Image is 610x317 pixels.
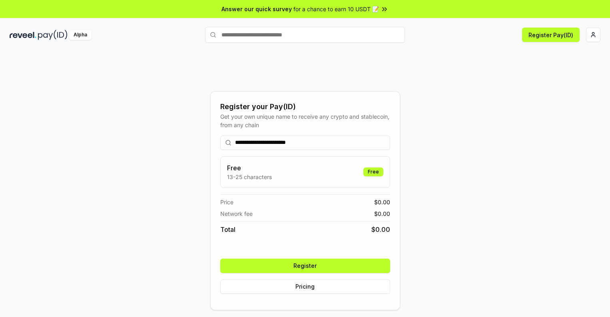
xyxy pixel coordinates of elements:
[363,167,383,176] div: Free
[227,173,272,181] p: 13-25 characters
[220,112,390,129] div: Get your own unique name to receive any crypto and stablecoin, from any chain
[220,279,390,294] button: Pricing
[374,198,390,206] span: $ 0.00
[10,30,36,40] img: reveel_dark
[374,209,390,218] span: $ 0.00
[221,5,292,13] span: Answer our quick survey
[38,30,68,40] img: pay_id
[220,225,235,234] span: Total
[522,28,580,42] button: Register Pay(ID)
[220,198,233,206] span: Price
[293,5,379,13] span: for a chance to earn 10 USDT 📝
[220,259,390,273] button: Register
[220,209,253,218] span: Network fee
[69,30,92,40] div: Alpha
[220,101,390,112] div: Register your Pay(ID)
[227,163,272,173] h3: Free
[371,225,390,234] span: $ 0.00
